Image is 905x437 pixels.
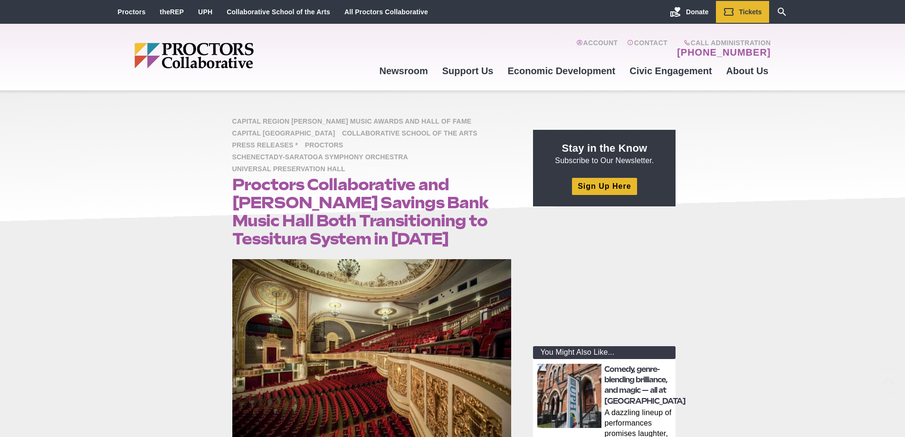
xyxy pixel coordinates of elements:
[572,178,637,194] a: Sign Up Here
[627,39,667,58] a: Contact
[435,58,501,84] a: Support Us
[769,1,795,23] a: Search
[232,164,350,175] span: Universal Preservation Hall
[198,8,212,16] a: UPH
[533,218,676,337] iframe: Advertisement
[677,47,771,58] a: [PHONE_NUMBER]
[604,365,686,406] a: Comedy, genre-blending brilliance, and magic — all at [GEOGRAPHIC_DATA]
[232,141,303,149] a: Press Releases *
[342,129,482,137] a: Collaborative School of the Arts
[232,175,512,248] h1: Proctors Collaborative and [PERSON_NAME] Savings Bank Music Hall Both Transitioning to Tessitura ...
[232,116,476,128] span: Capital Region [PERSON_NAME] Music Awards and Hall of Fame
[544,141,664,166] p: Subscribe to Our Newsletter.
[134,43,327,68] img: Proctors logo
[716,1,769,23] a: Tickets
[533,346,676,359] div: You Might Also Like...
[674,39,771,47] span: Call Administration
[160,8,184,16] a: theREP
[562,142,648,154] strong: Stay in the Know
[344,8,428,16] a: All Proctors Collaborative
[739,8,762,16] span: Tickets
[118,8,146,16] a: Proctors
[622,58,719,84] a: Civic Engagement
[232,165,350,173] a: Universal Preservation Hall
[686,8,708,16] span: Donate
[232,129,340,137] a: Capital [GEOGRAPHIC_DATA]
[232,117,476,125] a: Capital Region [PERSON_NAME] Music Awards and Hall of Fame
[227,8,330,16] a: Collaborative School of the Arts
[305,141,348,149] a: Proctors
[232,140,303,152] span: Press Releases *
[501,58,623,84] a: Economic Development
[576,39,618,58] a: Account
[537,364,601,428] img: thumbnail: Comedy, genre-blending brilliance, and magic — all at Universal Preservation Hall
[876,370,895,389] a: Back to Top
[342,128,482,140] span: Collaborative School of the Arts
[372,58,435,84] a: Newsroom
[305,140,348,152] span: Proctors
[663,1,715,23] a: Donate
[232,128,340,140] span: Capital [GEOGRAPHIC_DATA]
[232,153,413,161] a: Schenectady-Saratoga Symphony Orchestra
[719,58,776,84] a: About Us
[232,152,413,164] span: Schenectady-Saratoga Symphony Orchestra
